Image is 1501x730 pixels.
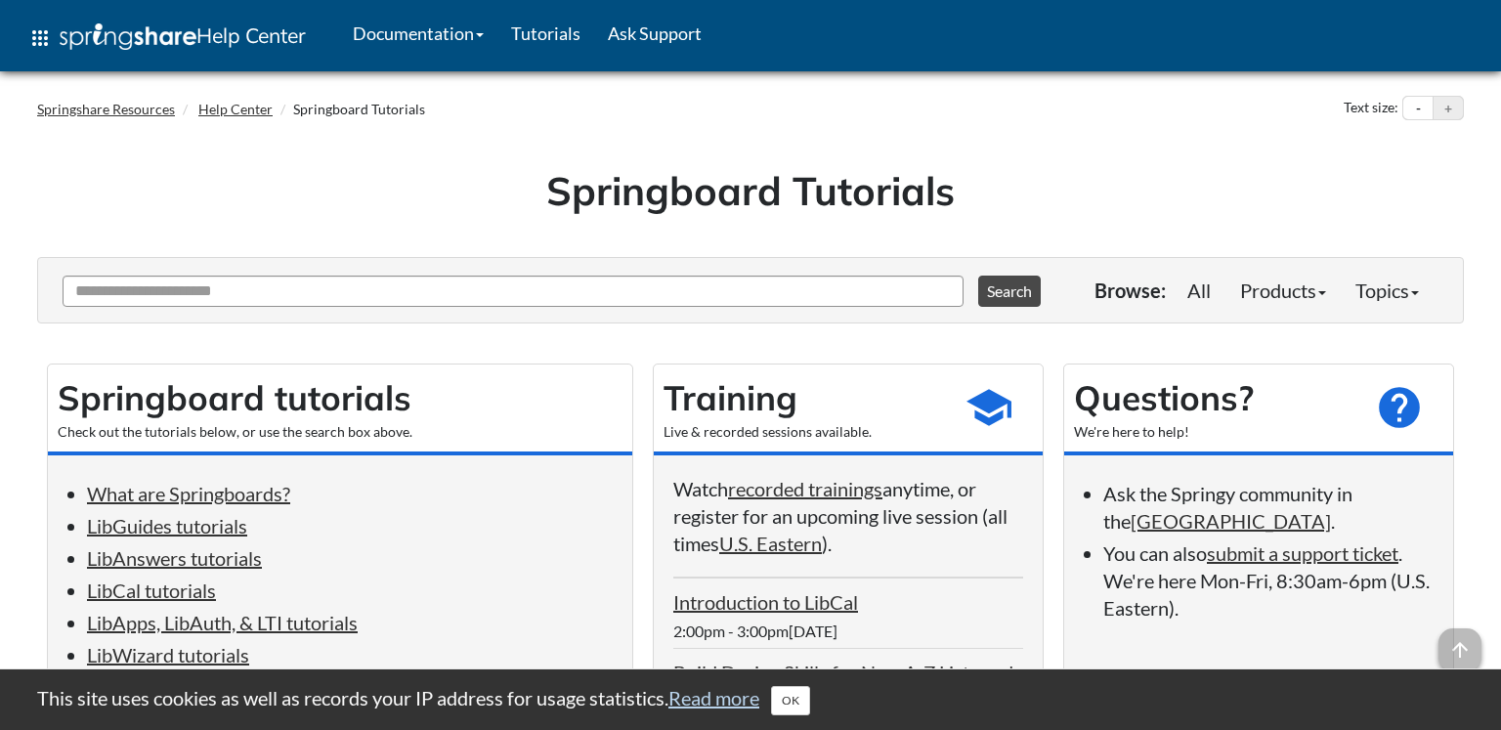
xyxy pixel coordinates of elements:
a: Documentation [339,9,497,58]
span: Help Center [196,22,306,48]
a: LibWizard tutorials [87,643,249,666]
button: Increase text size [1434,97,1463,120]
li: Ask the Springy community in the . [1103,480,1434,535]
span: help [1375,383,1424,432]
a: U.S. Eastern [719,532,822,555]
a: LibAnswers tutorials [87,546,262,570]
h2: Springboard tutorials [58,374,622,422]
a: Introduction to LibCal [673,590,858,614]
div: We're here to help! [1074,422,1355,442]
span: arrow_upward [1438,628,1481,671]
span: apps [28,26,52,50]
a: arrow_upward [1438,630,1481,654]
li: You can also . We're here Mon-Fri, 8:30am-6pm (U.S. Eastern). [1103,539,1434,622]
p: Watch anytime, or register for an upcoming live session (all times ). [673,475,1023,557]
div: Live & recorded sessions available. [664,422,945,442]
div: This site uses cookies as well as records your IP address for usage statistics. [18,684,1483,715]
a: LibCal tutorials [87,579,216,602]
a: LibGuides tutorials [87,514,247,537]
div: Check out the tutorials below, or use the search box above. [58,422,622,442]
a: Help Center [198,101,273,117]
button: Search [978,276,1041,307]
a: Ask Support [594,9,715,58]
button: Decrease text size [1403,97,1433,120]
a: Tutorials [497,9,594,58]
a: apps Help Center [15,9,320,67]
span: school [965,383,1013,432]
a: [GEOGRAPHIC_DATA] [1131,509,1331,533]
h2: Questions? [1074,374,1355,422]
div: Text size: [1340,96,1402,121]
a: submit a support ticket [1207,541,1398,565]
a: recorded trainings [728,477,882,500]
a: Read more [668,686,759,709]
a: LibApps, LibAuth, & LTI tutorials [87,611,358,634]
a: Products [1225,271,1341,310]
img: Springshare [60,23,196,50]
li: Springboard Tutorials [276,100,425,119]
a: All [1173,271,1225,310]
p: Browse: [1094,277,1166,304]
a: What are Springboards? [87,482,290,505]
span: 2:00pm - 3:00pm[DATE] [673,622,837,640]
a: Topics [1341,271,1434,310]
h2: Training [664,374,945,422]
a: Build Design Skills for New A-Z Lists and Blogs [673,661,1013,711]
a: Springshare Resources [37,101,175,117]
button: Close [771,686,810,715]
h1: Springboard Tutorials [52,163,1449,218]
